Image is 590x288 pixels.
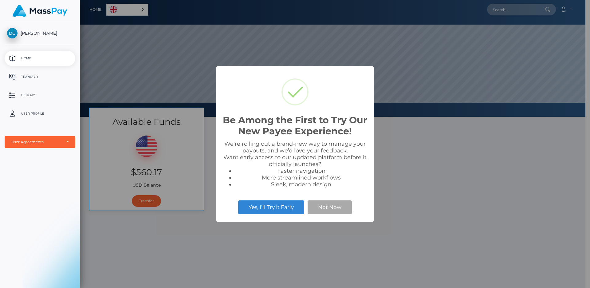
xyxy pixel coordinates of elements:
[222,140,368,188] div: We're rolling out a brand-new way to manage your payouts, and we’d love your feedback. Want early...
[235,168,368,174] li: Faster navigation
[235,174,368,181] li: More streamlined workflows
[7,72,73,81] p: Transfer
[238,200,304,214] button: Yes, I’ll Try It Early
[7,54,73,63] p: Home
[7,109,73,118] p: User Profile
[308,200,352,214] button: Not Now
[235,181,368,188] li: Sleek, modern design
[5,136,75,148] button: User Agreements
[11,140,62,144] div: User Agreements
[5,30,75,36] span: [PERSON_NAME]
[13,5,67,17] img: MassPay
[7,91,73,100] p: History
[222,115,368,137] h2: Be Among the First to Try Our New Payee Experience!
